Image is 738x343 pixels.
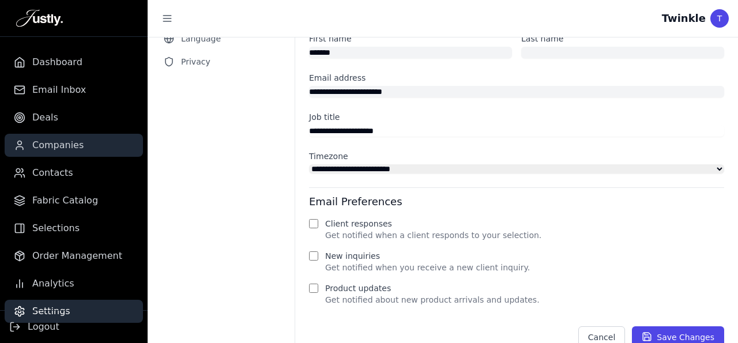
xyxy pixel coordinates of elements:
label: Timezone [309,150,724,162]
p: Get notified when you receive a new client inquiry. [325,262,530,273]
div: Twinkle [662,10,706,27]
a: Contacts [5,161,143,184]
div: T [710,9,729,28]
label: Product updates [325,284,391,293]
p: Get notified when a client responds to your selection. [325,229,541,241]
a: Settings [5,300,143,323]
span: Fabric Catalog [32,194,98,208]
label: Client responses [325,219,392,228]
label: New inquiries [325,251,380,261]
span: Order Management [32,249,122,263]
button: Logout [9,320,59,334]
p: Get notified about new product arrivals and updates. [325,294,540,306]
button: Language [157,28,285,49]
a: Selections [5,217,143,240]
label: Last name [521,33,724,44]
button: Privacy [157,51,285,72]
a: Analytics [5,272,143,295]
label: Job title [309,111,724,123]
h3: Email Preferences [309,195,724,209]
button: Toggle sidebar [157,8,178,29]
label: First name [309,33,512,44]
span: Settings [32,304,70,318]
img: Justly Logo [16,9,63,28]
span: Companies [32,138,84,152]
a: Companies [5,134,143,157]
span: Dashboard [32,55,82,69]
a: Dashboard [5,51,143,74]
span: Deals [32,111,58,125]
label: Email address [309,72,724,84]
span: Analytics [32,277,74,291]
span: Email Inbox [32,83,86,97]
a: Email Inbox [5,78,143,101]
span: Selections [32,221,80,235]
a: Order Management [5,244,143,267]
a: Fabric Catalog [5,189,143,212]
a: Deals [5,106,143,129]
span: Contacts [32,166,73,180]
span: Logout [28,320,59,334]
